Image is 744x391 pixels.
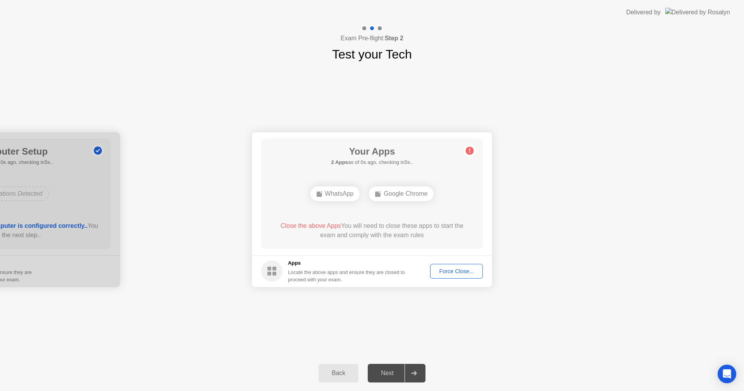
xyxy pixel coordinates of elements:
[433,268,480,274] div: Force Close...
[370,370,405,377] div: Next
[430,264,483,279] button: Force Close...
[626,8,661,17] div: Delivered by
[288,269,405,283] div: Locate the above apps and ensure they are closed to proceed with your exam.
[288,259,405,267] h5: Apps
[331,159,348,165] b: 2 Apps
[385,35,403,41] b: Step 2
[331,158,413,166] h5: as of 0s ago, checking in5s..
[331,145,413,158] h1: Your Apps
[310,186,360,201] div: WhatsApp
[718,365,736,383] div: Open Intercom Messenger
[281,222,341,229] span: Close the above Apps
[369,186,434,201] div: Google Chrome
[332,45,412,64] h1: Test your Tech
[665,8,730,17] img: Delivered by Rosalyn
[319,364,358,382] button: Back
[341,34,403,43] h4: Exam Pre-flight:
[272,221,472,240] div: You will need to close these apps to start the exam and comply with the exam rules
[321,370,356,377] div: Back
[368,364,425,382] button: Next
